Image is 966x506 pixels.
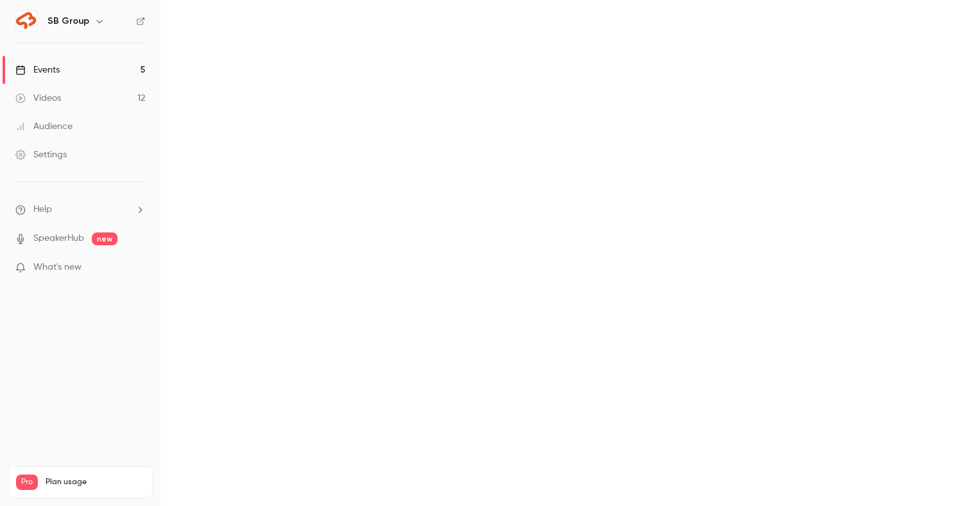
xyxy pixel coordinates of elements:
span: Plan usage [46,477,145,487]
span: Pro [16,475,38,490]
h6: SB Group [48,15,89,28]
span: new [92,232,118,245]
img: SB Group [16,11,37,31]
li: help-dropdown-opener [15,203,145,216]
span: Help [33,203,52,216]
div: Events [15,64,60,76]
div: Settings [15,148,67,161]
a: SpeakerHub [33,232,84,245]
div: Videos [15,92,61,105]
span: What's new [33,261,82,274]
div: Audience [15,120,73,133]
iframe: Noticeable Trigger [130,262,145,274]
